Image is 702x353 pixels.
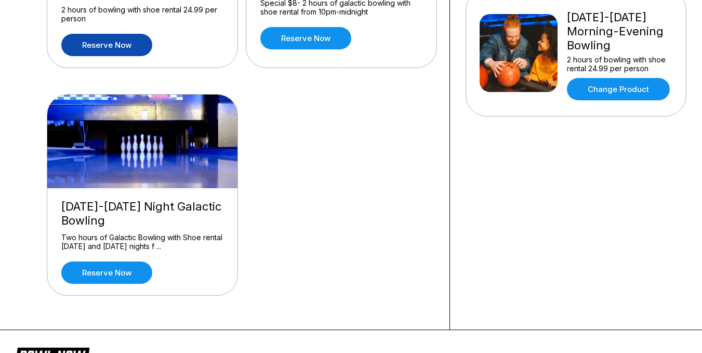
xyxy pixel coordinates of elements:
img: Friday-Sunday Morning-Evening Bowling [480,14,558,92]
a: Reserve now [260,27,351,49]
a: Change Product [567,78,670,100]
div: 2 hours of bowling with shoe rental 24.99 per person [61,5,223,23]
div: 2 hours of bowling with shoe rental 24.99 per person [567,55,672,73]
div: [DATE]-[DATE] Morning-Evening Bowling [567,10,672,53]
a: Reserve now [61,34,152,56]
div: [DATE]-[DATE] Night Galactic Bowling [61,200,223,228]
a: Reserve now [61,262,152,284]
div: Two hours of Galactic Bowling with Shoe rental [DATE] and [DATE] nights f ... [61,233,223,251]
img: Friday-Saturday Night Galactic Bowling [47,95,239,188]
